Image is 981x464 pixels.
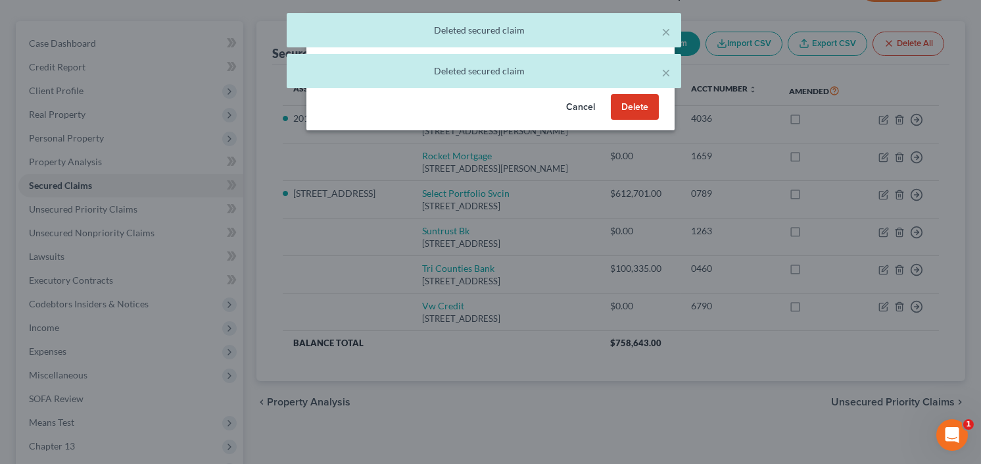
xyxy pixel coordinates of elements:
[661,64,671,80] button: ×
[556,94,606,120] button: Cancel
[661,24,671,39] button: ×
[611,94,659,120] button: Delete
[297,64,671,78] div: Deleted secured claim
[963,419,974,430] span: 1
[936,419,968,451] iframe: Intercom live chat
[297,24,671,37] div: Deleted secured claim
